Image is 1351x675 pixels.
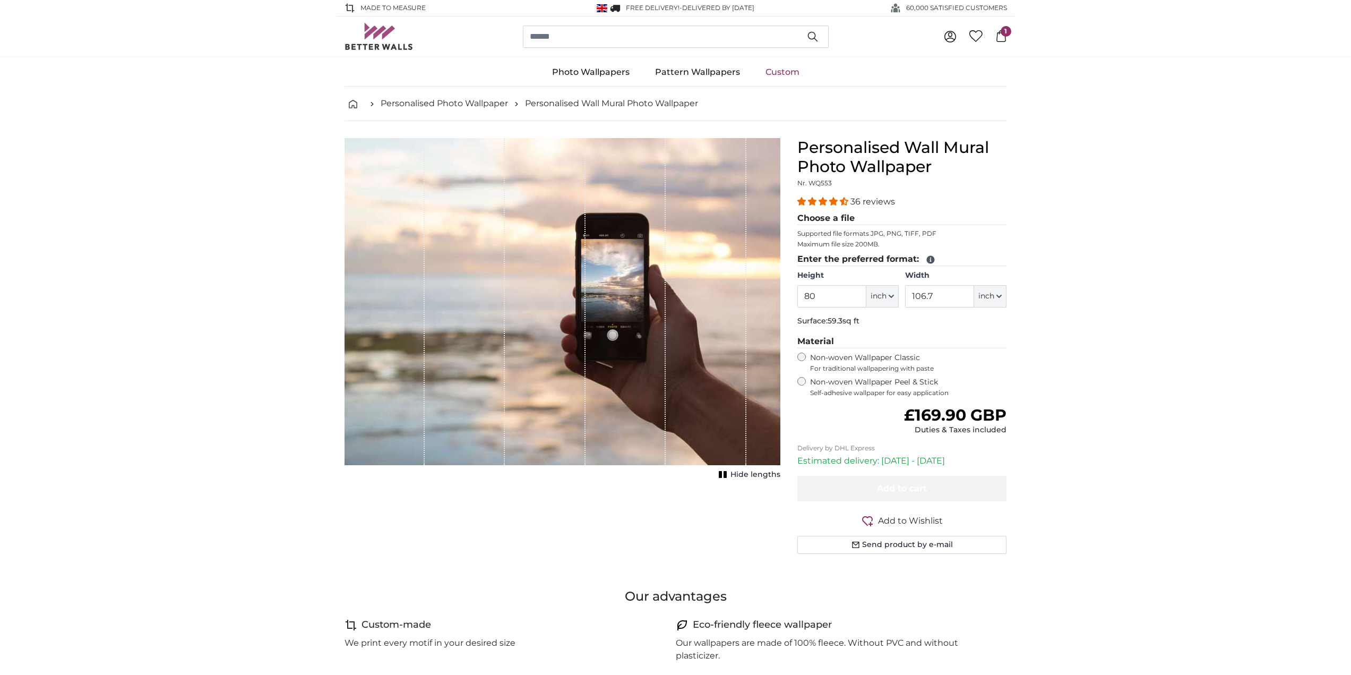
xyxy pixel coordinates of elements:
[904,405,1006,425] span: £169.90 GBP
[693,618,832,633] h4: Eco-friendly fleece wallpaper
[753,58,812,86] a: Custom
[626,4,679,12] span: FREE delivery!
[828,316,859,326] span: 59.3sq ft
[877,483,927,493] span: Add to cart
[676,637,999,662] p: Our wallpapers are made of 100% fleece. Without PVC and without plasticizer.
[797,253,1007,266] legend: Enter the preferred format:
[360,3,426,13] span: Made to Measure
[345,23,414,50] img: Betterwalls
[974,285,1006,307] button: inch
[797,536,1007,554] button: Send product by e-mail
[904,425,1006,435] div: Duties & Taxes included
[866,285,899,307] button: inch
[810,364,1007,373] span: For traditional wallpapering with paste
[797,229,1007,238] p: Supported file formats JPG, PNG, TIFF, PDF
[345,588,1007,605] h3: Our advantages
[797,335,1007,348] legend: Material
[797,196,850,207] span: 4.31 stars
[797,444,1007,452] p: Delivery by DHL Express
[850,196,895,207] span: 36 reviews
[730,469,780,480] span: Hide lengths
[679,4,754,12] span: -
[797,455,1007,467] p: Estimated delivery: [DATE] - [DATE]
[716,467,780,482] button: Hide lengths
[797,476,1007,501] button: Add to cart
[525,97,698,110] a: Personalised Wall Mural Photo Wallpaper
[345,637,515,650] p: We print every motif in your desired size
[1001,26,1011,37] span: 1
[345,138,780,482] div: 1 of 1
[362,618,431,633] h4: Custom-made
[906,3,1007,13] span: 60,000 SATISFIED CUSTOMERS
[797,270,899,281] label: Height
[597,4,607,12] img: United Kingdom
[905,270,1006,281] label: Width
[978,291,994,302] span: inch
[539,58,642,86] a: Photo Wallpapers
[810,353,1007,373] label: Non-woven Wallpaper Classic
[871,291,887,302] span: inch
[810,377,1007,397] label: Non-woven Wallpaper Peel & Stick
[381,97,508,110] a: Personalised Photo Wallpaper
[797,212,1007,225] legend: Choose a file
[797,240,1007,249] p: Maximum file size 200MB.
[797,138,1007,176] h1: Personalised Wall Mural Photo Wallpaper
[797,514,1007,527] button: Add to Wishlist
[878,515,943,527] span: Add to Wishlist
[682,4,754,12] span: Delivered by [DATE]
[642,58,753,86] a: Pattern Wallpapers
[345,87,1007,121] nav: breadcrumbs
[797,179,832,187] span: Nr. WQ553
[810,389,1007,397] span: Self-adhesive wallpaper for easy application
[797,316,1007,327] p: Surface:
